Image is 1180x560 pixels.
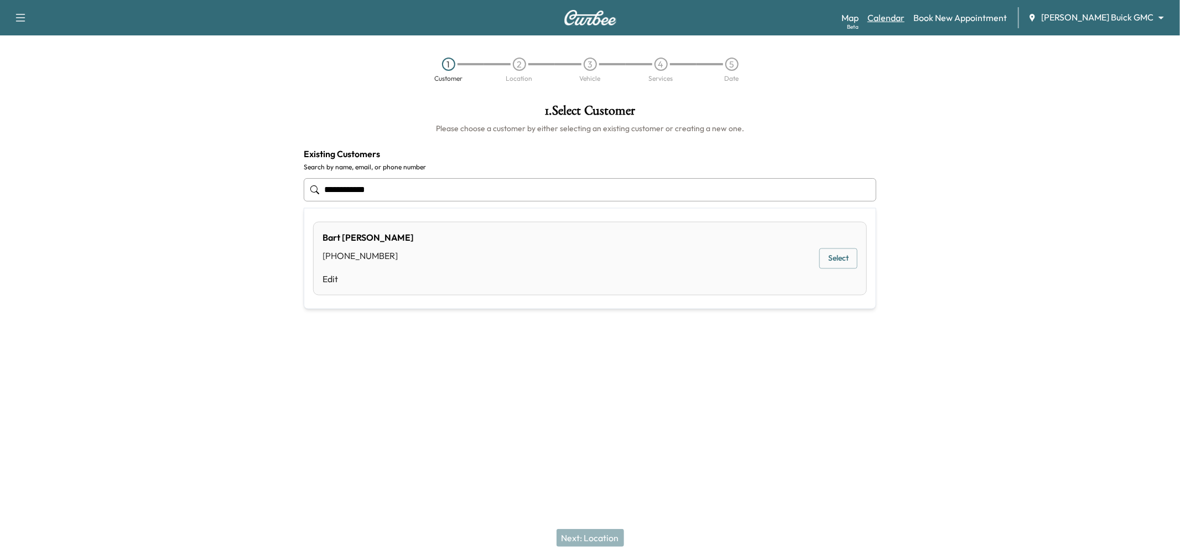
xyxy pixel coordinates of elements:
h4: Existing Customers [304,147,876,160]
div: 2 [513,58,526,71]
div: 4 [654,58,668,71]
img: Curbee Logo [564,10,617,25]
div: 1 [442,58,455,71]
div: Customer [434,75,462,82]
div: Services [649,75,673,82]
a: MapBeta [841,11,859,24]
span: [PERSON_NAME] Buick GMC [1041,11,1153,24]
h6: Please choose a customer by either selecting an existing customer or creating a new one. [304,123,876,134]
div: Location [506,75,533,82]
button: Select [819,248,857,269]
div: Vehicle [580,75,601,82]
a: Book New Appointment [913,11,1007,24]
div: 3 [584,58,597,71]
div: Bart [PERSON_NAME] [323,231,414,245]
h1: 1 . Select Customer [304,104,876,123]
a: Calendar [867,11,905,24]
div: Beta [847,23,859,31]
a: Edit [323,273,414,286]
div: Date [725,75,739,82]
div: [PHONE_NUMBER] [323,250,414,263]
div: 5 [725,58,739,71]
label: Search by name, email, or phone number [304,163,876,172]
